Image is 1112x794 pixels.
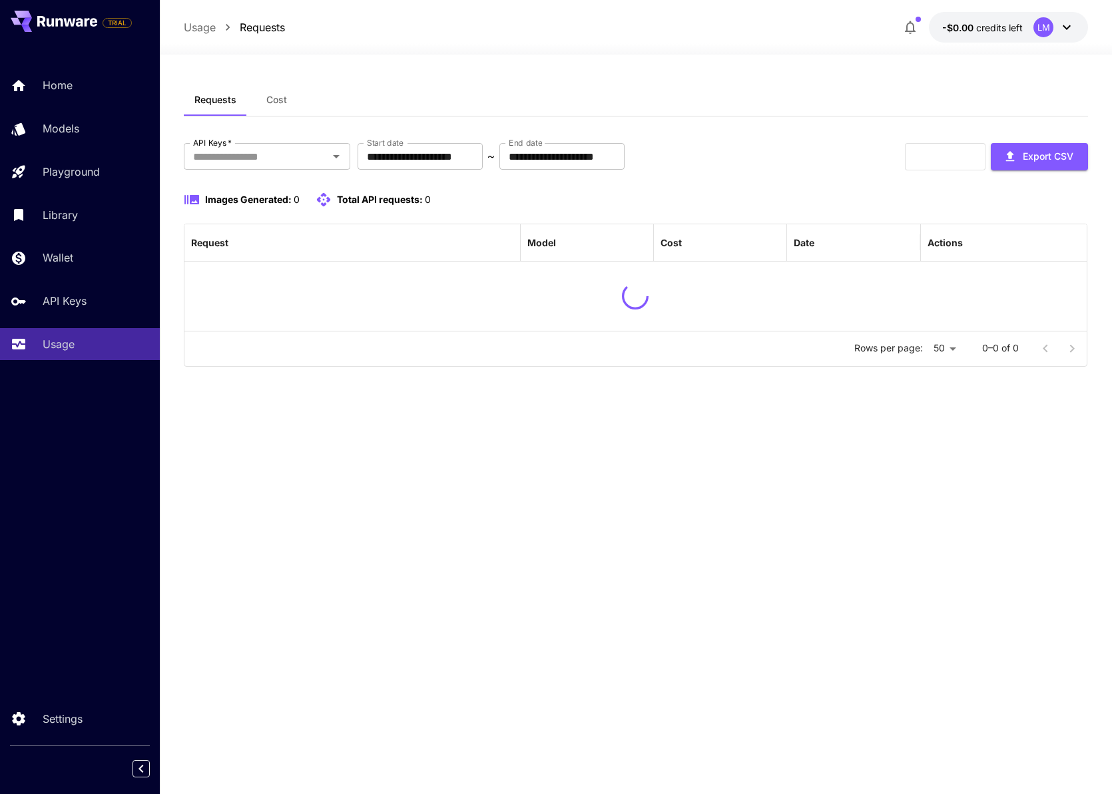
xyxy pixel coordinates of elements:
[43,77,73,93] p: Home
[661,237,682,248] div: Cost
[43,293,87,309] p: API Keys
[43,250,73,266] p: Wallet
[942,21,1023,35] div: -$0.0022
[929,12,1088,43] button: -$0.0022LM
[294,194,300,205] span: 0
[184,19,285,35] nav: breadcrumb
[928,237,963,248] div: Actions
[43,164,100,180] p: Playground
[991,143,1088,170] button: Export CSV
[425,194,431,205] span: 0
[337,194,423,205] span: Total API requests:
[43,207,78,223] p: Library
[327,147,346,166] button: Open
[191,237,228,248] div: Request
[976,22,1023,33] span: credits left
[527,237,556,248] div: Model
[184,19,216,35] a: Usage
[43,711,83,727] p: Settings
[1033,17,1053,37] div: LM
[193,137,232,148] label: API Keys
[942,22,976,33] span: -$0.00
[982,341,1019,355] p: 0–0 of 0
[205,194,292,205] span: Images Generated:
[142,757,160,781] div: Collapse sidebar
[367,137,404,148] label: Start date
[240,19,285,35] a: Requests
[194,94,236,106] span: Requests
[928,339,961,358] div: 50
[133,760,150,777] button: Collapse sidebar
[854,341,923,355] p: Rows per page:
[103,15,132,31] span: Add your payment card to enable full platform functionality.
[103,18,131,28] span: TRIAL
[43,120,79,136] p: Models
[266,94,287,106] span: Cost
[487,148,495,164] p: ~
[794,237,814,248] div: Date
[43,336,75,352] p: Usage
[509,137,542,148] label: End date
